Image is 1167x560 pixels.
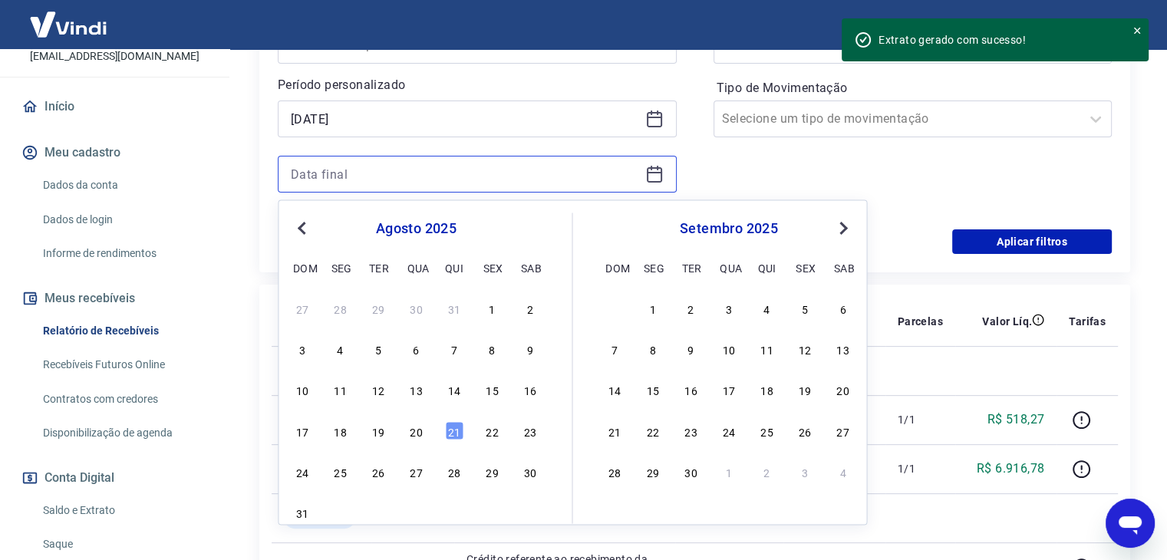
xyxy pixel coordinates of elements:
[293,503,312,522] div: Choose domingo, 31 de agosto de 2025
[293,380,312,399] div: Choose domingo, 10 de agosto de 2025
[331,462,350,480] div: Choose segunda-feira, 25 de agosto de 2025
[18,136,211,170] button: Meu cadastro
[1106,499,1155,548] iframe: Botão para abrir a janela de mensagens
[331,380,350,399] div: Choose segunda-feira, 11 de agosto de 2025
[605,421,624,440] div: Choose domingo, 21 de setembro de 2025
[521,298,539,317] div: Choose sábado, 2 de agosto de 2025
[37,238,211,269] a: Informe de rendimentos
[898,314,943,329] p: Parcelas
[1093,11,1149,39] button: Sair
[521,503,539,522] div: Choose sábado, 6 de setembro de 2025
[37,170,211,201] a: Dados da conta
[720,380,738,399] div: Choose quarta-feira, 17 de setembro de 2025
[291,297,541,524] div: month 2025-08
[644,258,662,276] div: seg
[987,410,1045,429] p: R$ 518,27
[369,380,387,399] div: Choose terça-feira, 12 de agosto de 2025
[834,462,852,480] div: Choose sábado, 4 de outubro de 2025
[18,461,211,495] button: Conta Digital
[483,421,501,440] div: Choose sexta-feira, 22 de agosto de 2025
[796,462,814,480] div: Choose sexta-feira, 3 de outubro de 2025
[483,380,501,399] div: Choose sexta-feira, 15 de agosto de 2025
[407,258,425,276] div: qua
[796,380,814,399] div: Choose sexta-feira, 19 de setembro de 2025
[982,314,1032,329] p: Valor Líq.
[293,421,312,440] div: Choose domingo, 17 de agosto de 2025
[37,349,211,380] a: Recebíveis Futuros Online
[483,462,501,480] div: Choose sexta-feira, 29 de agosto de 2025
[445,462,463,480] div: Choose quinta-feira, 28 de agosto de 2025
[720,258,738,276] div: qua
[834,340,852,358] div: Choose sábado, 13 de setembro de 2025
[681,421,700,440] div: Choose terça-feira, 23 de setembro de 2025
[37,204,211,236] a: Dados de login
[644,298,662,317] div: Choose segunda-feira, 1 de setembro de 2025
[445,298,463,317] div: Choose quinta-feira, 31 de julho de 2025
[796,340,814,358] div: Choose sexta-feira, 12 de setembro de 2025
[898,412,943,427] p: 1/1
[369,298,387,317] div: Choose terça-feira, 29 de julho de 2025
[834,421,852,440] div: Choose sábado, 27 de setembro de 2025
[834,298,852,317] div: Choose sábado, 6 de setembro de 2025
[720,298,738,317] div: Choose quarta-feira, 3 de setembro de 2025
[605,380,624,399] div: Choose domingo, 14 de setembro de 2025
[331,298,350,317] div: Choose segunda-feira, 28 de julho de 2025
[644,380,662,399] div: Choose segunda-feira, 15 de setembro de 2025
[758,298,776,317] div: Choose quinta-feira, 4 de setembro de 2025
[407,503,425,522] div: Choose quarta-feira, 3 de setembro de 2025
[331,258,350,276] div: seg
[369,340,387,358] div: Choose terça-feira, 5 de agosto de 2025
[681,340,700,358] div: Choose terça-feira, 9 de setembro de 2025
[483,298,501,317] div: Choose sexta-feira, 1 de agosto de 2025
[681,298,700,317] div: Choose terça-feira, 2 de setembro de 2025
[644,340,662,358] div: Choose segunda-feira, 8 de setembro de 2025
[483,503,501,522] div: Choose sexta-feira, 5 de setembro de 2025
[1069,314,1106,329] p: Tarifas
[37,417,211,449] a: Disponibilização de agenda
[796,421,814,440] div: Choose sexta-feira, 26 de setembro de 2025
[834,258,852,276] div: sab
[37,315,211,347] a: Relatório de Recebíveis
[483,340,501,358] div: Choose sexta-feira, 8 de agosto de 2025
[834,380,852,399] div: Choose sábado, 20 de setembro de 2025
[644,462,662,480] div: Choose segunda-feira, 29 de setembro de 2025
[521,340,539,358] div: Choose sábado, 9 de agosto de 2025
[605,258,624,276] div: dom
[369,503,387,522] div: Choose terça-feira, 2 de setembro de 2025
[407,380,425,399] div: Choose quarta-feira, 13 de agosto de 2025
[369,258,387,276] div: ter
[717,79,1109,97] label: Tipo de Movimentação
[521,421,539,440] div: Choose sábado, 23 de agosto de 2025
[293,298,312,317] div: Choose domingo, 27 de julho de 2025
[407,298,425,317] div: Choose quarta-feira, 30 de julho de 2025
[18,90,211,124] a: Início
[483,258,501,276] div: sex
[758,380,776,399] div: Choose quinta-feira, 18 de setembro de 2025
[720,462,738,480] div: Choose quarta-feira, 1 de outubro de 2025
[18,282,211,315] button: Meus recebíveis
[37,529,211,560] a: Saque
[720,421,738,440] div: Choose quarta-feira, 24 de setembro de 2025
[796,298,814,317] div: Choose sexta-feira, 5 de setembro de 2025
[952,229,1112,254] button: Aplicar filtros
[604,297,855,483] div: month 2025-09
[977,460,1044,478] p: R$ 6.916,78
[758,340,776,358] div: Choose quinta-feira, 11 de setembro de 2025
[605,340,624,358] div: Choose domingo, 7 de setembro de 2025
[758,421,776,440] div: Choose quinta-feira, 25 de setembro de 2025
[407,421,425,440] div: Choose quarta-feira, 20 de agosto de 2025
[291,219,541,237] div: agosto 2025
[37,495,211,526] a: Saldo e Extrato
[521,258,539,276] div: sab
[445,503,463,522] div: Choose quinta-feira, 4 de setembro de 2025
[369,421,387,440] div: Choose terça-feira, 19 de agosto de 2025
[681,380,700,399] div: Choose terça-feira, 16 de setembro de 2025
[720,340,738,358] div: Choose quarta-feira, 10 de setembro de 2025
[291,107,639,130] input: Data inicial
[293,340,312,358] div: Choose domingo, 3 de agosto de 2025
[445,340,463,358] div: Choose quinta-feira, 7 de agosto de 2025
[18,1,118,48] img: Vindi
[834,219,852,237] button: Next Month
[445,421,463,440] div: Choose quinta-feira, 21 de agosto de 2025
[605,298,624,317] div: Choose domingo, 31 de agosto de 2025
